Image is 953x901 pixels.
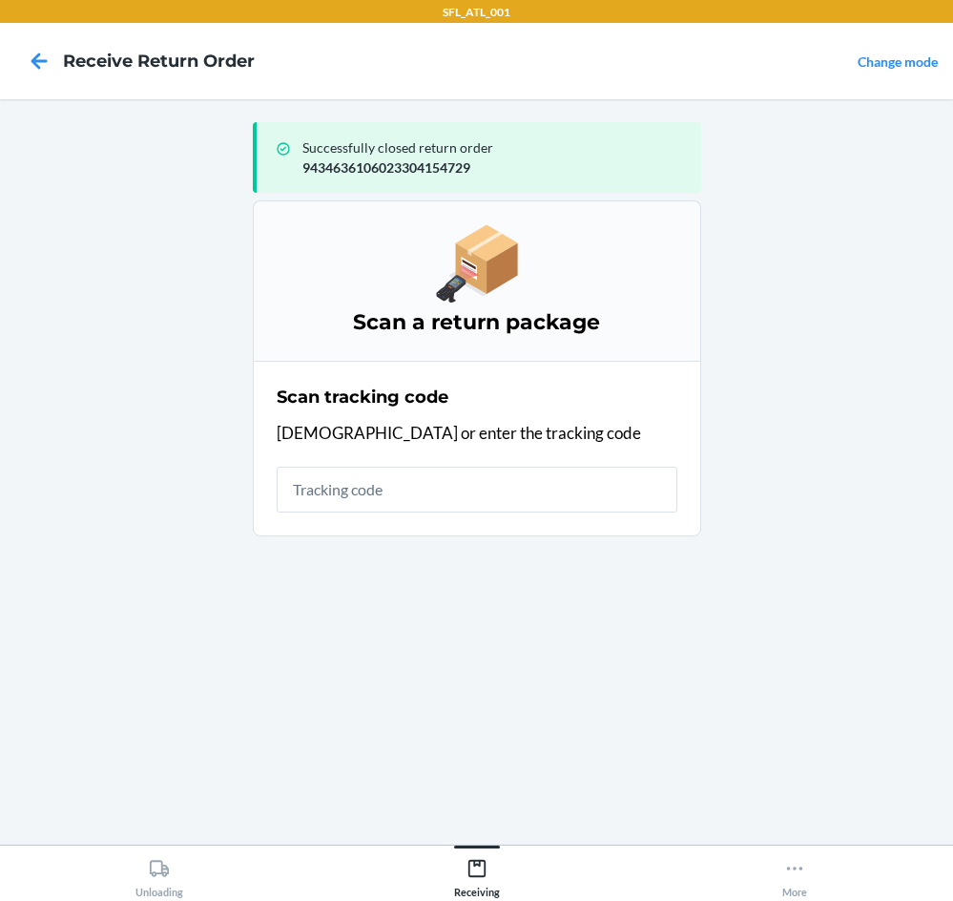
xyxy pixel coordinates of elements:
div: Unloading [135,850,183,898]
p: Successfully closed return order [302,137,686,157]
div: Receiving [454,850,500,898]
p: SFL_ATL_001 [443,4,510,21]
div: More [782,850,807,898]
h4: Receive Return Order [63,49,255,73]
a: Change mode [858,53,938,70]
h2: Scan tracking code [277,385,448,409]
button: More [635,846,953,898]
p: 9434636106023304154729 [302,157,686,178]
h3: Scan a return package [277,307,677,338]
p: [DEMOGRAPHIC_DATA] or enter the tracking code [277,421,677,446]
button: Receiving [318,846,635,898]
input: Tracking code [277,467,677,513]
